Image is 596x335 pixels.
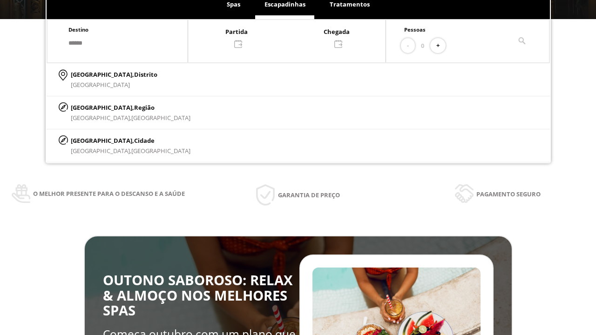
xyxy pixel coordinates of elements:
[278,190,340,200] span: Garantia de preço
[476,189,541,199] span: Pagamento seguro
[134,136,155,145] span: Cidade
[33,188,185,199] span: O melhor presente para o descanso e a saúde
[71,69,157,80] p: [GEOGRAPHIC_DATA],
[131,114,190,122] span: [GEOGRAPHIC_DATA]
[71,147,131,155] span: [GEOGRAPHIC_DATA],
[131,147,190,155] span: [GEOGRAPHIC_DATA]
[71,135,190,146] p: [GEOGRAPHIC_DATA],
[430,38,446,54] button: +
[401,38,415,54] button: -
[134,70,157,79] span: Distrito
[71,114,131,122] span: [GEOGRAPHIC_DATA],
[103,271,293,320] span: OUTONO SABOROSO: RELAX & ALMOÇO NOS MELHORES SPAS
[71,80,130,89] span: [GEOGRAPHIC_DATA]
[134,103,155,112] span: Região
[68,26,88,33] span: Destino
[71,102,190,113] p: [GEOGRAPHIC_DATA],
[421,40,424,51] span: 0
[404,26,426,33] span: Pessoas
